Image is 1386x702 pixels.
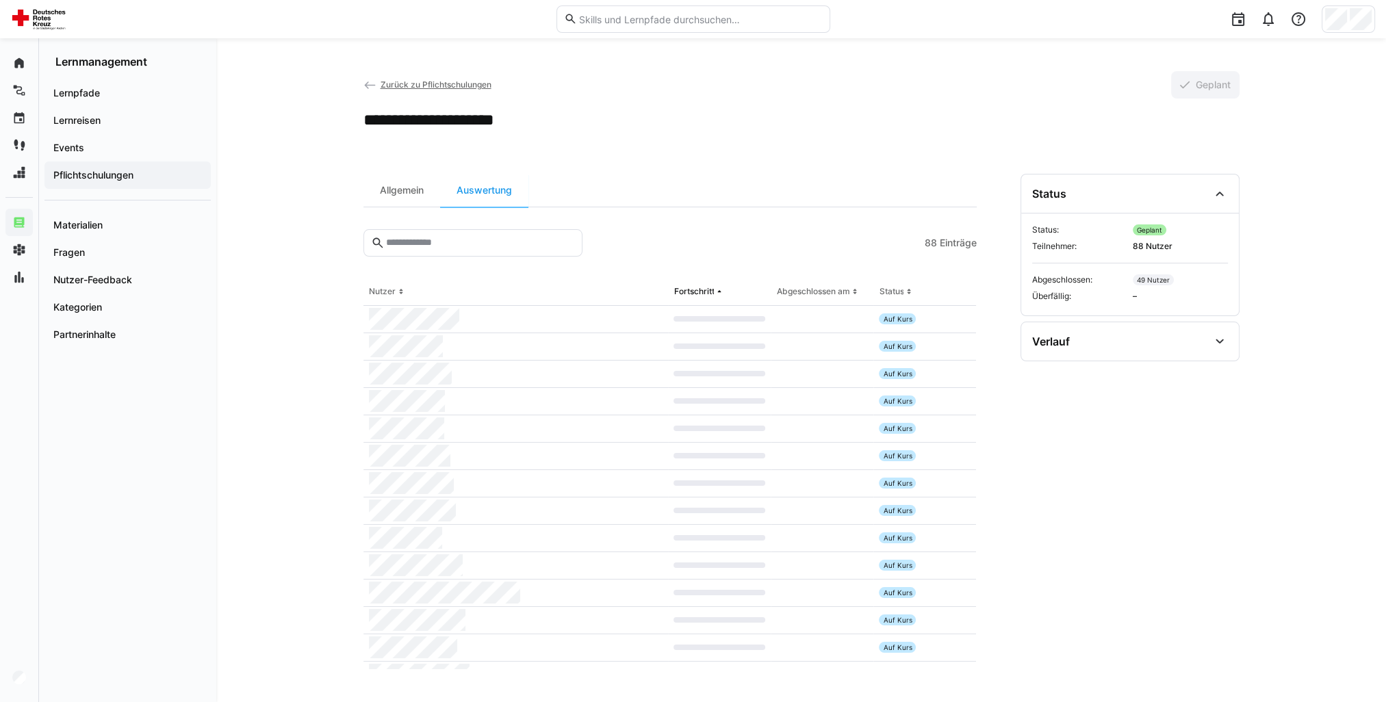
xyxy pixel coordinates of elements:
[879,614,916,625] div: Auf Kurs
[1133,224,1166,235] div: Geplant
[879,423,916,434] div: Auf Kurs
[440,174,528,207] div: Auswertung
[879,560,916,571] div: Auf Kurs
[363,79,491,90] a: Zurück zu Pflichtschulungen
[673,286,714,297] div: Fortschritt
[879,532,916,543] div: Auf Kurs
[1171,71,1240,99] button: Geplant
[1032,187,1066,200] div: Status
[925,236,937,250] span: 88
[1032,224,1127,235] span: Status:
[879,313,916,324] div: Auf Kurs
[369,286,396,297] div: Nutzer
[1133,241,1228,252] span: 88 Nutzer
[1133,274,1174,285] div: 49 Nutzer
[363,174,440,207] div: Allgemein
[879,450,916,461] div: Auf Kurs
[380,79,491,90] span: Zurück zu Pflichtschulungen
[1032,241,1127,252] span: Teilnehmer:
[1032,291,1127,302] span: Überfällig:
[1133,291,1228,302] span: –
[940,236,977,250] span: Einträge
[879,478,916,489] div: Auf Kurs
[1032,274,1127,285] span: Abgeschlossen:
[776,286,849,297] div: Abgeschlossen am
[879,286,903,297] div: Status
[879,341,916,352] div: Auf Kurs
[879,587,916,598] div: Auf Kurs
[879,395,916,406] div: Auf Kurs
[879,368,916,379] div: Auf Kurs
[1032,335,1070,348] div: Verlauf
[879,505,916,516] div: Auf Kurs
[879,642,916,653] div: Auf Kurs
[1194,78,1233,92] span: Geplant
[577,13,822,25] input: Skills und Lernpfade durchsuchen…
